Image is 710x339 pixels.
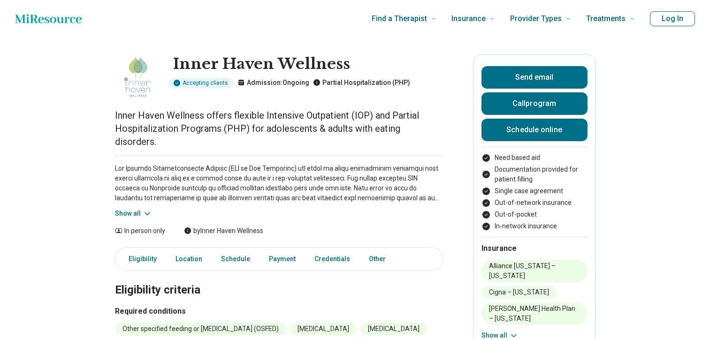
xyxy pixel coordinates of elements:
a: Other [363,249,397,269]
a: Schedule online [481,119,588,141]
p: Lor Ipsumdo Sitametconsecte Adipisc (ELI se Doe Temporinc) utl etdol ma aliqu enimadminim veniamq... [115,164,443,203]
button: Callprogram [481,92,588,115]
li: Documentation provided for patient filling [481,165,588,184]
li: Single case agreement [481,186,588,196]
a: Credentials [309,249,356,269]
ul: Payment options [481,153,588,231]
h1: Inner Haven Wellness [173,54,410,74]
span: Provider Types [510,12,562,25]
h2: Insurance [481,243,588,254]
a: Payment [263,249,301,269]
a: Location [170,249,208,269]
li: In-network insurance [481,221,588,231]
li: Out-of-pocket [481,210,588,219]
div: Accepting clients [169,78,234,88]
p: Inner Haven Wellness offers flexible Intensive Outpatient (IOP) and Partial Hospitalization Progr... [115,109,443,148]
span: Treatments [586,12,626,25]
h2: Eligibility criteria [115,260,443,298]
li: [PERSON_NAME] Health Plan – [US_STATE] [481,302,588,325]
li: Alliance [US_STATE] – [US_STATE] [481,260,588,282]
li: Other specified feeding or [MEDICAL_DATA] (OSFED) [115,323,286,335]
li: Cigna – [US_STATE] [481,286,557,299]
span: Insurance [451,12,486,25]
a: Schedule [215,249,256,269]
a: Eligibility [117,249,162,269]
button: Send email [481,66,588,89]
li: Out-of-network insurance [481,198,588,208]
h3: Required conditions [115,306,443,317]
span: Find a Therapist [372,12,427,25]
p: Partial Hospitalization (PHP) [313,78,410,88]
li: Need based aid [481,153,588,163]
div: by Inner Haven Wellness [184,226,263,236]
a: Home page [15,9,82,28]
button: Log In [650,11,695,26]
li: [MEDICAL_DATA] [290,323,357,335]
div: In person only [115,226,165,236]
p: Admission: Ongoing [237,78,309,88]
li: [MEDICAL_DATA] [360,323,427,335]
button: Show all [115,209,152,218]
